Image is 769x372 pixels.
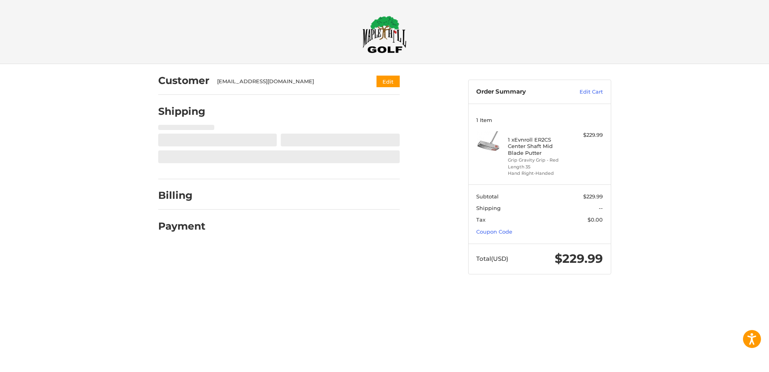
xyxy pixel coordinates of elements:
[158,74,209,87] h2: Customer
[599,205,603,211] span: --
[555,251,603,266] span: $229.99
[476,88,562,96] h3: Order Summary
[508,136,569,156] h4: 1 x Evnroll ER2CS Center Shaft Mid Blade Putter
[476,228,512,235] a: Coupon Code
[571,131,603,139] div: $229.99
[476,193,499,200] span: Subtotal
[476,205,501,211] span: Shipping
[508,170,569,177] li: Hand Right-Handed
[476,216,485,223] span: Tax
[588,216,603,223] span: $0.00
[158,189,205,202] h2: Billing
[217,78,361,86] div: [EMAIL_ADDRESS][DOMAIN_NAME]
[583,193,603,200] span: $229.99
[562,88,603,96] a: Edit Cart
[476,255,508,262] span: Total (USD)
[158,220,205,232] h2: Payment
[362,16,407,53] img: Maple Hill Golf
[508,164,569,170] li: Length 35
[508,157,569,164] li: Grip Gravity Grip - Red
[376,76,400,87] button: Edit
[158,105,205,118] h2: Shipping
[476,117,603,123] h3: 1 Item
